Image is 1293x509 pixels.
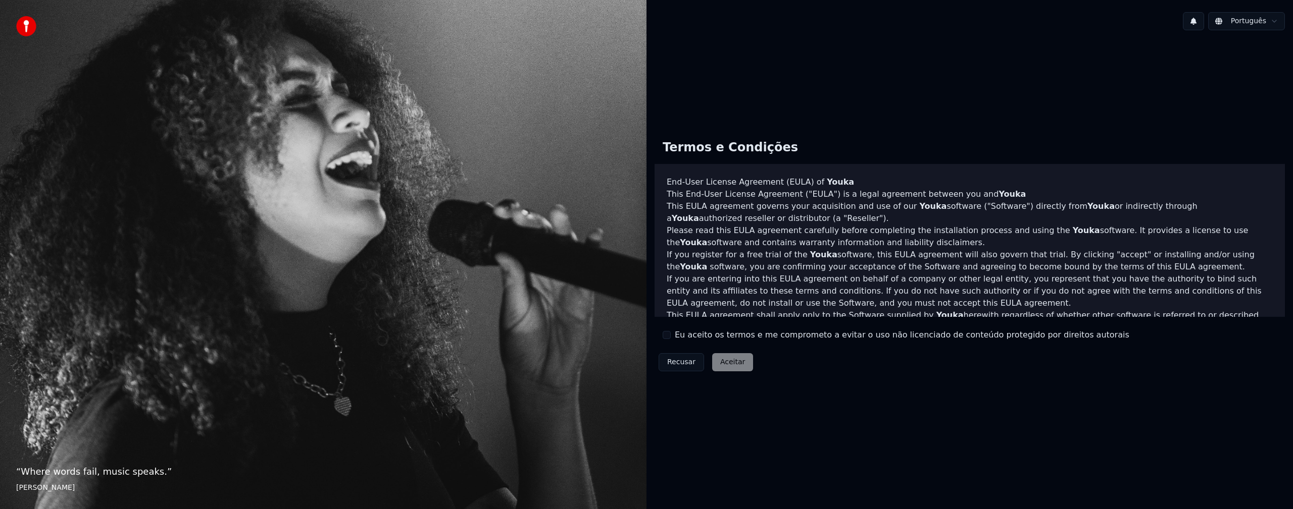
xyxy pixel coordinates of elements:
span: Youka [827,177,854,187]
p: “ Where words fail, music speaks. ” [16,465,630,479]
span: Youka [810,250,837,259]
p: This End-User License Agreement ("EULA") is a legal agreement between you and [667,188,1273,200]
button: Recusar [659,353,704,371]
span: Youka [672,213,699,223]
label: Eu aceito os termos e me comprometo a evitar o uso não licenciado de conteúdo protegido por direi... [675,329,1129,341]
p: This EULA agreement shall apply only to the Software supplied by herewith regardless of whether o... [667,309,1273,346]
span: Youka [999,189,1026,199]
span: Youka [1073,225,1100,235]
span: Youka [680,238,707,247]
img: youka [16,16,36,36]
h3: End-User License Agreement (EULA) of [667,176,1273,188]
p: If you register for a free trial of the software, this EULA agreement will also govern that trial... [667,249,1273,273]
span: Youka [936,310,964,320]
div: Termos e Condições [655,132,806,164]
p: If you are entering into this EULA agreement on behalf of a company or other legal entity, you re... [667,273,1273,309]
span: Youka [919,201,947,211]
p: This EULA agreement governs your acquisition and use of our software ("Software") directly from o... [667,200,1273,224]
span: Youka [680,262,707,271]
span: Youka [1087,201,1115,211]
p: Please read this EULA agreement carefully before completing the installation process and using th... [667,224,1273,249]
footer: [PERSON_NAME] [16,483,630,493]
